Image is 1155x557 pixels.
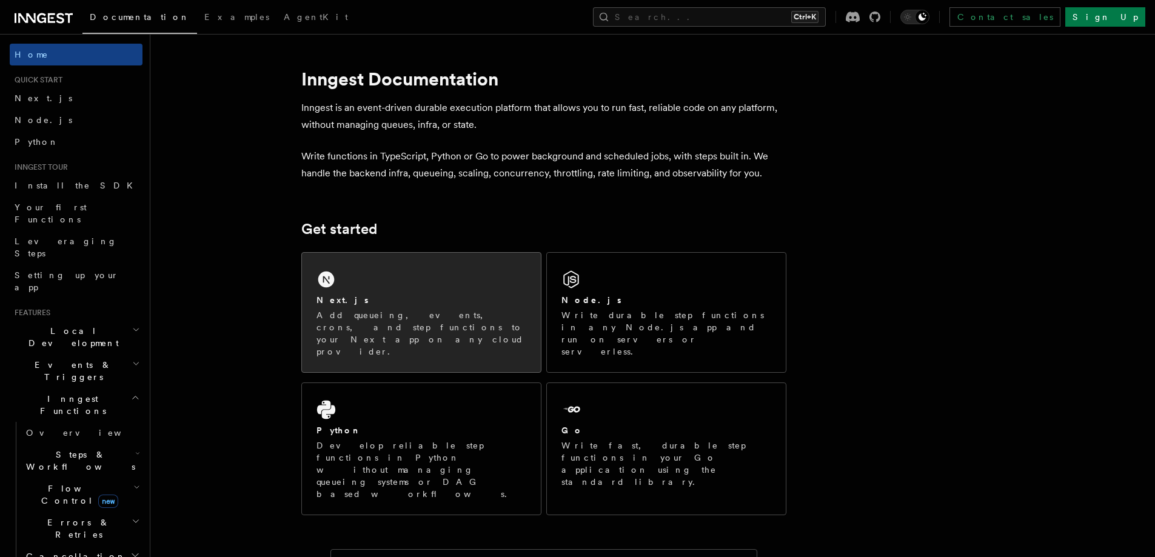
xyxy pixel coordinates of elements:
[21,512,142,545] button: Errors & Retries
[15,93,72,103] span: Next.js
[15,115,72,125] span: Node.js
[284,12,348,22] span: AgentKit
[301,148,786,182] p: Write functions in TypeScript, Python or Go to power background and scheduled jobs, with steps bu...
[301,221,377,238] a: Get started
[15,236,117,258] span: Leveraging Steps
[10,393,131,417] span: Inngest Functions
[276,4,355,33] a: AgentKit
[10,264,142,298] a: Setting up your app
[791,11,819,23] kbd: Ctrl+K
[593,7,826,27] button: Search...Ctrl+K
[949,7,1060,27] a: Contact sales
[15,137,59,147] span: Python
[10,87,142,109] a: Next.js
[546,252,786,373] a: Node.jsWrite durable step functions in any Node.js app and run on servers or serverless.
[316,294,369,306] h2: Next.js
[316,309,526,358] p: Add queueing, events, crons, and step functions to your Next app on any cloud provider.
[82,4,197,34] a: Documentation
[301,68,786,90] h1: Inngest Documentation
[10,131,142,153] a: Python
[10,75,62,85] span: Quick start
[90,12,190,22] span: Documentation
[10,359,132,383] span: Events & Triggers
[301,252,541,373] a: Next.jsAdd queueing, events, crons, and step functions to your Next app on any cloud provider.
[316,424,361,436] h2: Python
[10,308,50,318] span: Features
[900,10,929,24] button: Toggle dark mode
[301,99,786,133] p: Inngest is an event-driven durable execution platform that allows you to run fast, reliable code ...
[21,449,135,473] span: Steps & Workflows
[15,181,140,190] span: Install the SDK
[561,309,771,358] p: Write durable step functions in any Node.js app and run on servers or serverless.
[21,478,142,512] button: Flow Controlnew
[10,230,142,264] a: Leveraging Steps
[197,4,276,33] a: Examples
[15,270,119,292] span: Setting up your app
[10,354,142,388] button: Events & Triggers
[10,325,132,349] span: Local Development
[21,444,142,478] button: Steps & Workflows
[316,439,526,500] p: Develop reliable step functions in Python without managing queueing systems or DAG based workflows.
[561,424,583,436] h2: Go
[1065,7,1145,27] a: Sign Up
[301,382,541,515] a: PythonDevelop reliable step functions in Python without managing queueing systems or DAG based wo...
[10,320,142,354] button: Local Development
[561,439,771,488] p: Write fast, durable step functions in your Go application using the standard library.
[15,202,87,224] span: Your first Functions
[546,382,786,515] a: GoWrite fast, durable step functions in your Go application using the standard library.
[204,12,269,22] span: Examples
[10,162,68,172] span: Inngest tour
[98,495,118,508] span: new
[10,44,142,65] a: Home
[21,422,142,444] a: Overview
[21,482,133,507] span: Flow Control
[15,48,49,61] span: Home
[10,175,142,196] a: Install the SDK
[561,294,621,306] h2: Node.js
[10,196,142,230] a: Your first Functions
[10,109,142,131] a: Node.js
[21,516,132,541] span: Errors & Retries
[10,388,142,422] button: Inngest Functions
[26,428,151,438] span: Overview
